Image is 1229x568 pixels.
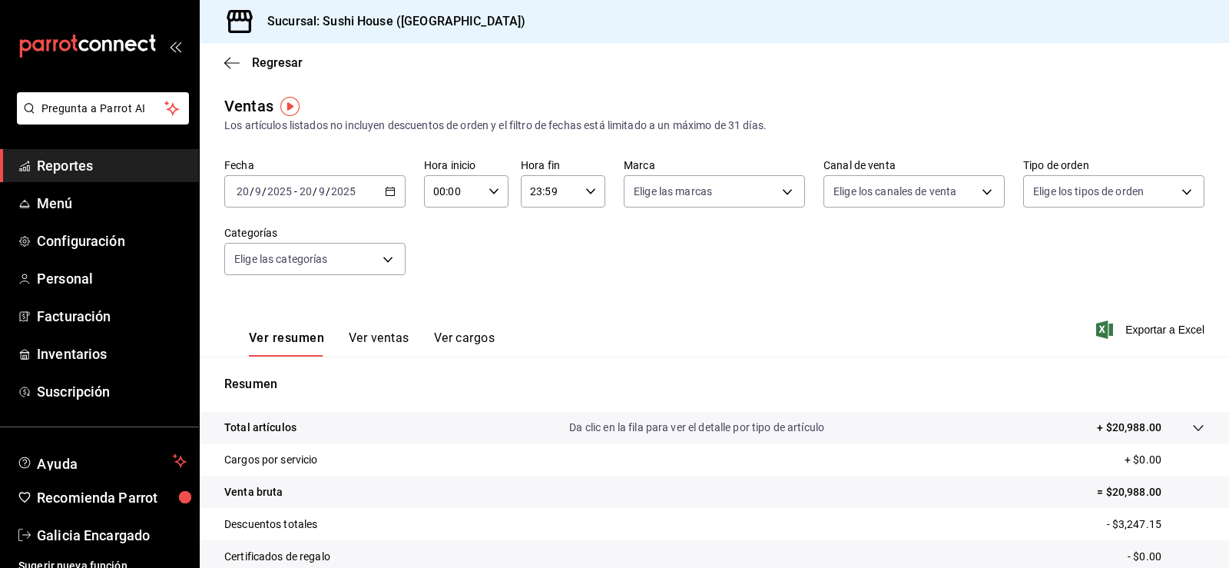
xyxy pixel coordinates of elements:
span: Menú [37,193,187,214]
span: Recomienda Parrot [37,487,187,508]
label: Fecha [224,160,406,171]
button: Regresar [224,55,303,70]
span: Facturación [37,306,187,327]
input: -- [254,185,262,198]
label: Hora fin [521,160,605,171]
label: Tipo de orden [1023,160,1204,171]
div: Ventas [224,95,273,118]
p: + $20,988.00 [1097,420,1161,436]
span: / [262,185,267,198]
button: Ver cargos [434,331,495,357]
button: Exportar a Excel [1099,321,1204,339]
span: Elige los tipos de orden [1033,184,1144,199]
a: Pregunta a Parrot AI [11,111,189,128]
span: Configuración [37,231,187,251]
div: navigation tabs [249,331,495,357]
p: Cargos por servicio [224,452,318,468]
p: = $20,988.00 [1097,484,1204,500]
p: Total artículos [224,420,296,436]
img: Tooltip marker [280,97,300,116]
span: Elige los canales de venta [833,184,956,199]
p: - $3,247.15 [1107,517,1204,533]
button: Pregunta a Parrot AI [17,92,189,125]
input: -- [318,185,326,198]
label: Canal de venta [823,160,1005,171]
h3: Sucursal: Sushi House ([GEOGRAPHIC_DATA]) [255,12,525,31]
input: -- [299,185,313,198]
input: -- [236,185,250,198]
p: Descuentos totales [224,517,317,533]
span: Reportes [37,155,187,176]
p: Resumen [224,375,1204,394]
p: Da clic en la fila para ver el detalle por tipo de artículo [569,420,824,436]
span: - [294,185,297,198]
button: Ver resumen [249,331,324,357]
span: Personal [37,268,187,289]
span: / [250,185,254,198]
span: Elige las marcas [634,184,712,199]
span: / [326,185,330,198]
p: Certificados de regalo [224,549,330,565]
label: Marca [624,160,805,171]
span: Suscripción [37,381,187,402]
div: Los artículos listados no incluyen descuentos de orden y el filtro de fechas está limitado a un m... [224,118,1204,134]
p: Venta bruta [224,484,283,500]
label: Categorías [224,228,406,238]
span: Regresar [252,55,303,70]
span: Elige las categorías [234,251,328,267]
input: ---- [267,185,293,198]
span: Inventarios [37,344,187,364]
p: - $0.00 [1128,549,1204,565]
input: ---- [330,185,356,198]
button: Ver ventas [349,331,409,357]
span: / [313,185,317,198]
p: + $0.00 [1125,452,1204,468]
button: open_drawer_menu [169,40,181,52]
span: Galicia Encargado [37,525,187,546]
label: Hora inicio [424,160,508,171]
span: Pregunta a Parrot AI [41,101,165,117]
span: Ayuda [37,452,167,470]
